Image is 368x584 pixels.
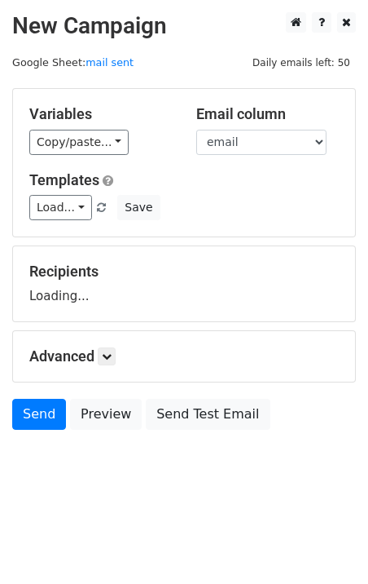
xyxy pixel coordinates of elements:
[29,195,92,220] a: Load...
[70,399,142,430] a: Preview
[12,399,66,430] a: Send
[29,347,339,365] h5: Advanced
[29,105,172,123] h5: Variables
[29,171,99,188] a: Templates
[117,195,160,220] button: Save
[85,56,134,69] a: mail sent
[247,54,356,72] span: Daily emails left: 50
[29,263,339,281] h5: Recipients
[29,263,339,305] div: Loading...
[12,56,134,69] small: Google Sheet:
[146,399,269,430] a: Send Test Email
[29,130,129,155] a: Copy/paste...
[196,105,339,123] h5: Email column
[12,12,356,40] h2: New Campaign
[247,56,356,69] a: Daily emails left: 50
